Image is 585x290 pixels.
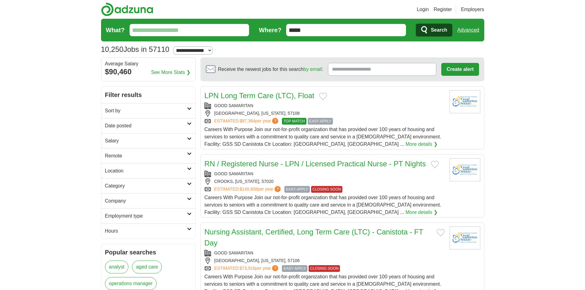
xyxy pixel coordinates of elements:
img: Good Samaritan Society logo [450,90,480,113]
h2: Company [105,197,187,205]
h1: Jobs in 57110 [101,45,170,53]
span: CLOSING SOON [311,186,343,193]
label: Where? [259,25,281,35]
span: Search [431,24,447,36]
a: operations manager [105,277,157,290]
span: ? [272,118,278,124]
span: 10,250 [101,44,123,55]
h2: Filter results [101,87,195,103]
span: TOP MATCH [282,118,306,125]
a: Location [101,163,195,178]
button: Add to favorite jobs [431,161,439,168]
a: More details ❯ [406,209,438,216]
span: EASY APPLY [284,186,310,193]
h2: Employment type [105,212,187,220]
a: GOOD SAMARITAN [214,103,253,108]
a: Company [101,193,195,208]
button: Add to favorite jobs [319,93,327,100]
div: CROOKS, [US_STATE], 57020 [205,178,445,185]
a: Sort by [101,103,195,118]
a: LPN Long Term Care (LTC), Float [205,91,314,100]
button: Search [416,24,452,37]
button: Create alert [441,63,479,76]
h2: Remote [105,152,187,160]
span: ? [272,265,278,271]
span: ? [275,186,281,192]
a: analyst [105,261,129,273]
a: aged care [132,261,162,273]
div: [GEOGRAPHIC_DATA], [US_STATE], 57108 [205,110,445,117]
div: $90,460 [105,66,192,77]
a: Employment type [101,208,195,223]
a: by email [303,67,322,72]
h2: Category [105,182,187,190]
span: CLOSING SOON [309,265,340,272]
a: Hours [101,223,195,238]
a: Nursing Assistant, Certified, Long Term Care (LTC) - Canistota - FT Day [205,228,423,247]
img: Adzuna logo [101,2,153,16]
a: Salary [101,133,195,148]
span: $140,608 [240,187,257,191]
span: $87,384 [240,118,255,123]
span: Receive the newest jobs for this search : [218,66,323,73]
span: $73,916 [240,266,255,271]
a: Register [434,6,452,13]
img: Good Samaritan Society logo [450,158,480,181]
a: GOOD SAMARITAN [214,250,253,255]
a: GOOD SAMARITAN [214,171,253,176]
label: What? [106,25,125,35]
a: More details ❯ [406,141,438,148]
a: See More Stats ❯ [151,69,190,76]
a: Employers [461,6,484,13]
button: Add to favorite jobs [437,229,445,236]
a: RN / Registered Nurse - LPN / Licensed Practical Nurse - PT Nights [205,160,426,168]
a: ESTIMATED:$140,608per year? [214,186,282,193]
a: ESTIMATED:$73,916per year? [214,265,280,272]
span: EASY APPLY [282,265,307,272]
a: Login [417,6,429,13]
h2: Sort by [105,107,187,114]
h2: Date posted [105,122,187,130]
h2: Hours [105,227,187,235]
h2: Salary [105,137,187,145]
a: Category [101,178,195,193]
span: Careers With Purpose Join our not-for-profit organization that has provided over 100 years of hou... [205,195,441,215]
div: Average Salary [105,61,192,66]
span: EASY APPLY [308,118,333,125]
a: Remote [101,148,195,163]
span: Careers With Purpose Join our not-for-profit organization that has provided over 100 years of hou... [205,127,441,147]
img: Good Samaritan Society logo [450,226,480,249]
a: ESTIMATED:$87,384per year? [214,118,280,125]
a: Advanced [457,24,479,36]
div: [GEOGRAPHIC_DATA], [US_STATE], 57106 [205,257,445,264]
h2: Location [105,167,187,175]
h2: Popular searches [105,248,192,257]
a: Date posted [101,118,195,133]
